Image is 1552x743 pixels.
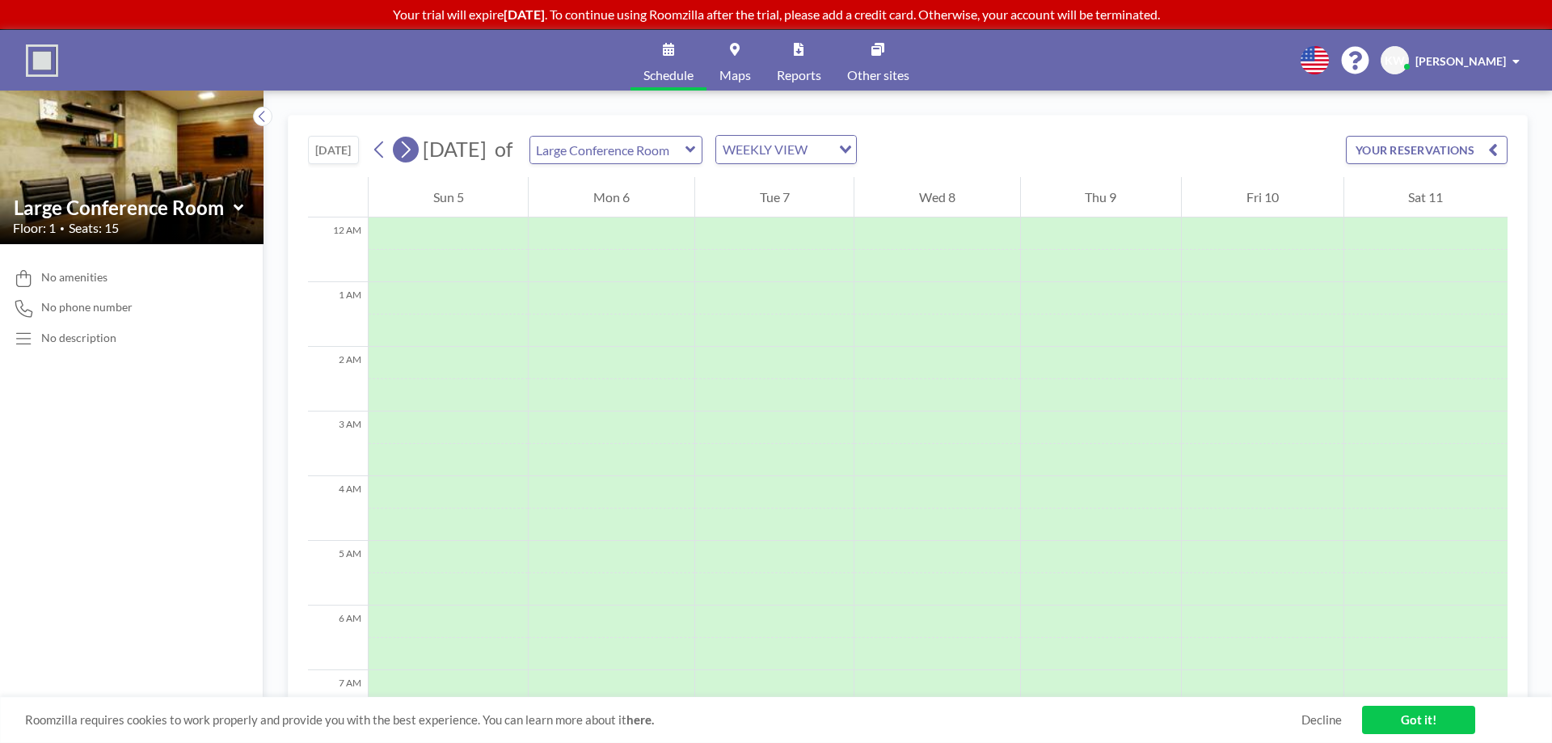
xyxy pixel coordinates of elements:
span: Floor: 1 [13,220,56,236]
div: Fri 10 [1182,177,1343,217]
a: Schedule [630,30,706,91]
span: Seats: 15 [69,220,119,236]
span: [DATE] [423,137,487,161]
div: 1 AM [308,282,368,347]
input: Large Conference Room [14,196,234,219]
div: No description [41,331,116,345]
span: Reports [777,69,821,82]
input: Search for option [812,139,829,160]
div: 4 AM [308,476,368,541]
a: Maps [706,30,764,91]
div: 7 AM [308,670,368,735]
a: here. [626,712,654,727]
a: Decline [1301,712,1342,728]
span: Maps [719,69,751,82]
div: 3 AM [308,412,368,476]
div: Thu 9 [1021,177,1181,217]
b: [DATE] [504,6,545,22]
span: Schedule [643,69,694,82]
button: YOUR RESERVATIONS [1346,136,1508,164]
a: Other sites [834,30,922,91]
div: Tue 7 [695,177,854,217]
input: Large Conference Room [530,137,685,163]
button: [DATE] [308,136,359,164]
div: Sat 11 [1344,177,1508,217]
div: Wed 8 [854,177,1019,217]
div: Search for option [716,136,856,163]
span: KW [1385,53,1405,68]
div: Sun 5 [369,177,528,217]
a: Got it! [1362,706,1475,734]
span: of [495,137,512,162]
div: 2 AM [308,347,368,412]
div: 6 AM [308,606,368,670]
span: • [60,223,65,234]
span: [PERSON_NAME] [1415,54,1506,68]
div: 5 AM [308,541,368,606]
div: Mon 6 [529,177,694,217]
div: 12 AM [308,217,368,282]
span: No amenities [41,270,108,285]
span: Roomzilla requires cookies to work properly and provide you with the best experience. You can lea... [25,712,1301,728]
span: No phone number [41,300,133,315]
span: WEEKLY VIEW [719,139,811,160]
span: Other sites [847,69,909,82]
a: Reports [764,30,834,91]
img: organization-logo [26,44,58,77]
